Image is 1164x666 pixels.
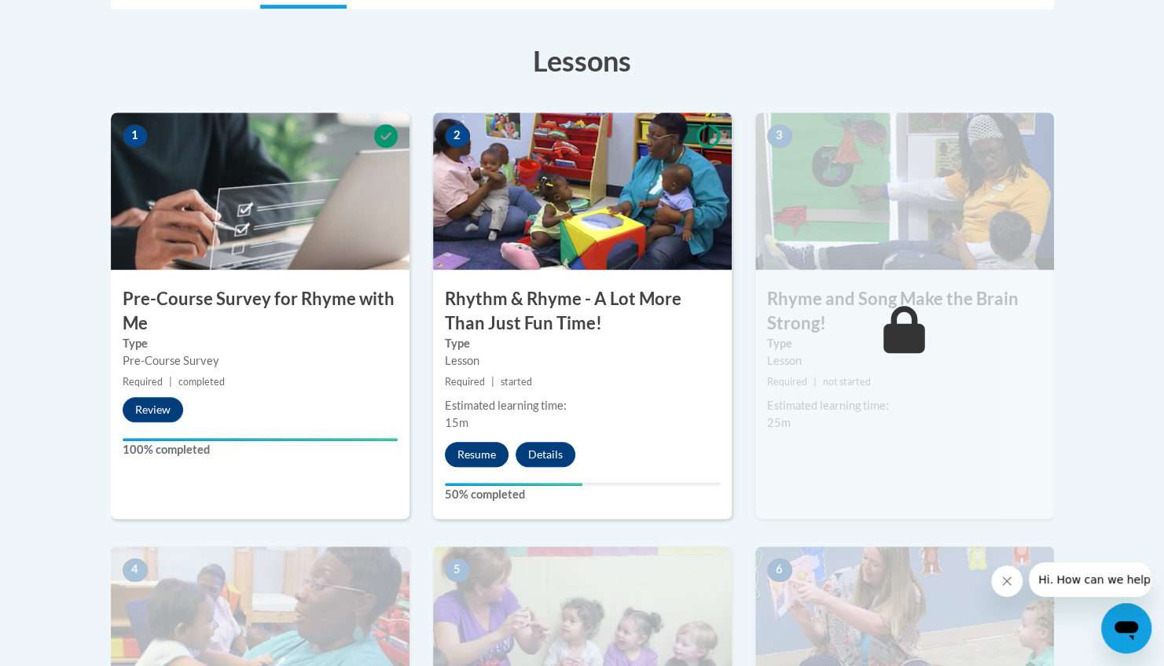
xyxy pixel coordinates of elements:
[111,41,1054,80] h3: Lessons
[755,287,1054,336] h3: Rhyme and Song Make the Brain Strong!
[123,352,398,370] div: Pre-Course Survey
[767,558,792,582] span: 6
[767,416,791,429] span: 25m
[178,376,225,388] span: completed
[123,558,148,582] span: 4
[491,376,494,388] span: |
[445,124,470,148] span: 2
[445,416,468,429] span: 15m
[445,397,720,414] div: Estimated learning time:
[1029,562,1151,597] iframe: Message from company
[123,438,398,441] div: Your progress
[991,565,1023,597] iframe: Close message
[123,441,398,458] label: 100% completed
[445,558,470,582] span: 5
[813,376,817,388] span: |
[1101,603,1151,653] iframe: Button to launch messaging window
[445,335,720,352] label: Type
[501,376,532,388] span: started
[433,287,732,336] h3: Rhythm & Rhyme - A Lot More Than Just Fun Time!
[169,376,172,388] span: |
[9,11,127,24] span: Hi. How can we help?
[445,486,720,503] label: 50% completed
[433,112,732,270] img: Course Image
[123,397,183,422] button: Review
[767,397,1042,414] div: Estimated learning time:
[767,352,1042,370] div: Lesson
[755,112,1054,270] img: Course Image
[123,335,398,352] label: Type
[445,376,485,388] span: Required
[767,376,807,388] span: Required
[111,112,409,270] img: Course Image
[445,352,720,370] div: Lesson
[823,376,871,388] span: not started
[123,124,148,148] span: 1
[767,335,1042,352] label: Type
[111,287,409,336] h3: Pre-Course Survey for Rhyme with Me
[123,376,163,388] span: Required
[445,442,509,467] button: Resume
[445,483,582,486] div: Your progress
[516,442,575,467] button: Details
[767,124,792,148] span: 3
